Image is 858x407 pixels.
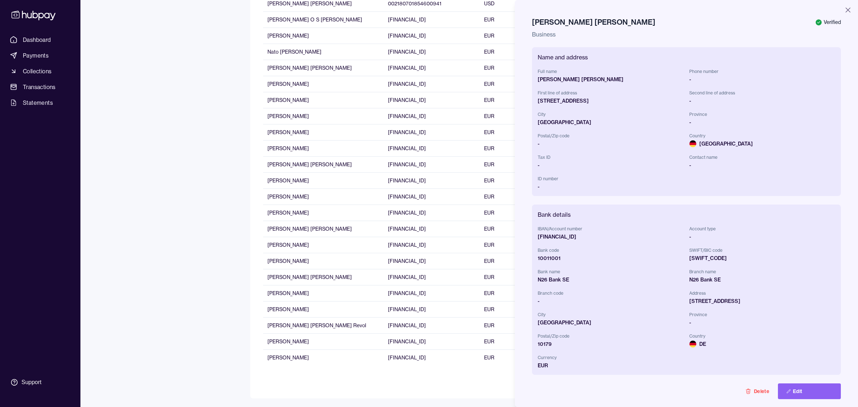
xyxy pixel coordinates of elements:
[538,140,684,147] div: -
[538,353,684,362] span: Currency
[538,289,684,298] span: Branch code
[532,30,841,39] p: Business
[538,225,684,233] span: IBAN/Account number
[815,19,841,26] div: Verified
[689,310,835,319] span: Province
[689,132,835,140] span: Country
[689,276,835,283] div: N26 Bank SE
[538,175,684,183] span: ID number
[689,89,835,97] span: Second line of address
[689,225,835,233] span: Account type
[689,97,835,104] div: -
[532,17,841,27] h2: [PERSON_NAME] [PERSON_NAME]
[689,67,835,76] span: Phone number
[538,53,835,62] h2: Name and address
[737,383,778,399] button: Delete
[689,255,835,262] div: [SWIFT_CODE]
[538,319,684,326] div: [GEOGRAPHIC_DATA]
[538,255,684,262] div: 10011001
[538,132,684,140] span: Postal/Zip code
[538,233,684,240] div: [FINANCIAL_ID]
[538,268,684,276] span: Bank name
[538,183,684,190] div: -
[689,319,835,326] div: -
[689,110,835,119] span: Province
[538,210,835,219] h2: Bank details
[538,298,684,305] div: -
[538,67,684,76] span: Full name
[689,119,835,126] div: -
[689,162,835,169] div: -
[689,268,835,276] span: Branch name
[689,76,835,83] div: -
[538,162,684,169] div: -
[689,246,835,255] span: SWIFT/BIC code
[689,289,835,298] span: Address
[689,340,835,348] span: DE
[538,340,684,348] div: 10179
[689,298,835,305] div: [STREET_ADDRESS]
[689,140,835,147] span: [GEOGRAPHIC_DATA]
[538,119,684,126] div: [GEOGRAPHIC_DATA]
[689,332,835,340] span: Country
[538,89,684,97] span: First line of address
[538,246,684,255] span: Bank code
[538,332,684,340] span: Postal/Zip code
[538,362,684,369] div: EUR
[689,233,835,240] div: -
[538,310,684,319] span: City
[778,383,841,399] button: Edit
[538,97,684,104] div: [STREET_ADDRESS]
[538,276,684,283] div: N26 Bank SE
[538,76,684,83] div: [PERSON_NAME] [PERSON_NAME]
[538,110,684,119] span: City
[538,153,684,162] span: Tax ID
[689,153,835,162] span: Contact name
